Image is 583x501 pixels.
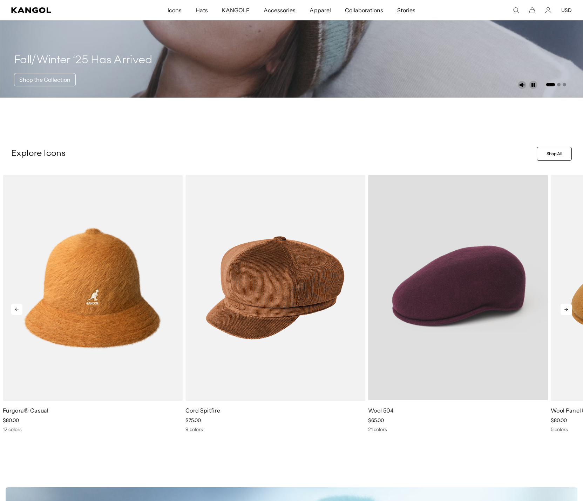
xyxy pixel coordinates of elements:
[368,407,548,414] p: Wool 504
[183,175,365,433] div: 2 of 13
[368,426,548,433] div: 21 colors
[3,407,183,414] p: Furgora® Casual
[11,149,534,159] p: Explore Icons
[3,426,183,433] div: 12 colors
[3,417,19,423] span: $80.00
[557,83,561,86] button: Go to slide 2
[529,7,535,13] button: Cart
[185,175,365,401] img: color-wood
[11,7,111,13] a: Kangol
[185,417,201,423] span: $75.00
[513,7,519,13] summary: Search here
[537,147,572,161] a: Shop All
[14,53,152,67] h4: Fall/Winter ‘25 Has Arrived
[518,81,526,89] button: Unmute
[185,407,365,414] p: Cord Spitfire
[368,417,384,423] span: $65.00
[529,81,537,89] button: Pause
[546,83,555,86] button: Go to slide 1
[545,7,551,13] a: Account
[368,175,548,401] video: Wool 504
[545,81,566,87] ul: Select a slide to show
[3,175,183,401] img: color-rustic-caramel
[551,417,567,423] span: $80.00
[563,83,566,86] button: Go to slide 3
[365,175,548,433] div: 3 of 13
[185,426,365,433] div: 9 colors
[14,73,76,86] a: Shop the Collection
[561,7,572,13] button: USD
